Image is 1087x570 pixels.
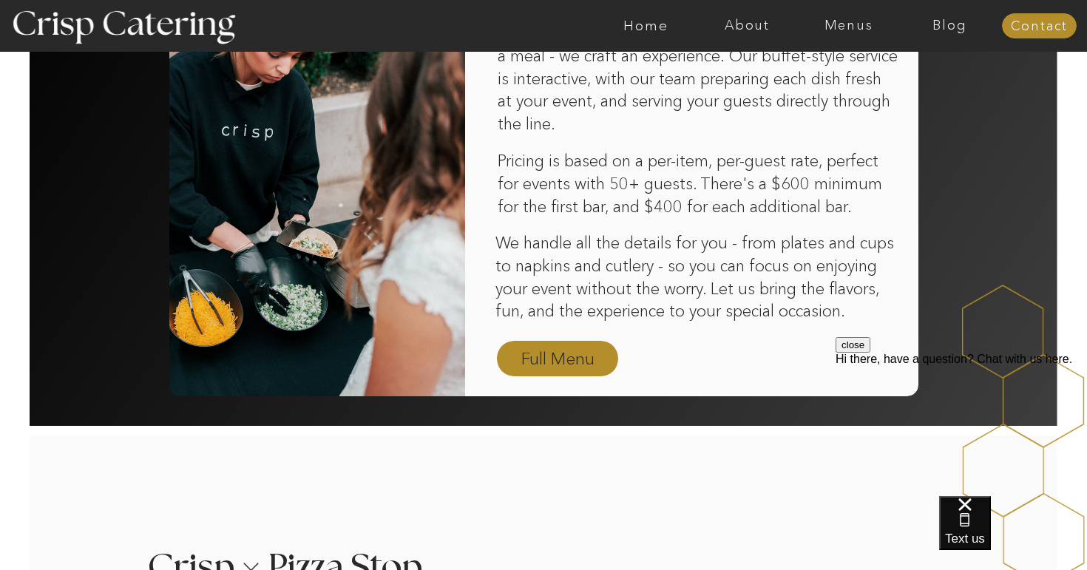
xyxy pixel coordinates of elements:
[836,337,1087,515] iframe: podium webchat widget prompt
[498,22,898,163] p: At Crisp Catering, we believe in creating more than just a meal - we craft an experience. Our buf...
[939,496,1087,570] iframe: podium webchat widget bubble
[498,150,898,220] p: Pricing is based on a per-item, per-guest rate, perfect for events with 50+ guests. There's a $60...
[697,18,798,33] a: About
[595,18,697,33] a: Home
[1002,19,1077,34] a: Contact
[899,18,1000,33] a: Blog
[495,232,902,324] p: We handle all the details for you - from plates and cups to napkins and cutlery - so you can focu...
[515,347,600,373] a: Full Menu
[798,18,899,33] a: Menus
